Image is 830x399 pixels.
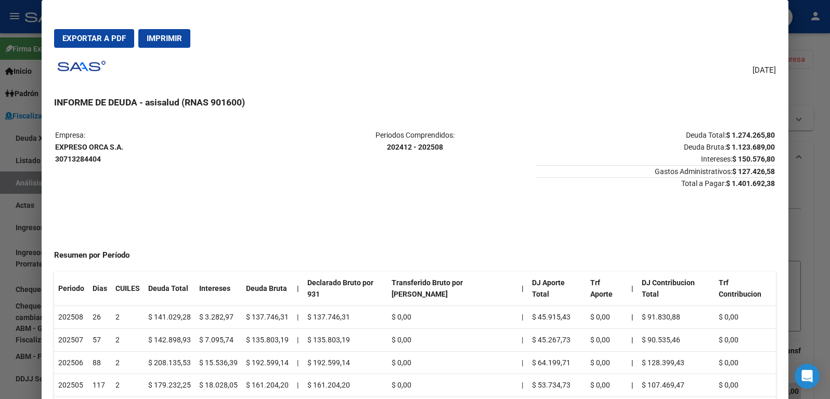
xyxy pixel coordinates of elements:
div: Open Intercom Messenger [795,364,820,389]
td: $ 91.830,88 [638,306,715,329]
td: $ 53.734,73 [528,374,586,397]
td: 2 [111,306,144,329]
td: $ 137.746,31 [303,306,388,329]
th: DJ Aporte Total [528,272,586,306]
th: | [627,306,638,329]
td: $ 161.204,20 [303,374,388,397]
td: $ 0,00 [586,351,627,374]
span: [DATE] [753,64,776,76]
strong: $ 1.274.265,80 [726,131,775,139]
td: 117 [88,374,111,397]
td: $ 0,00 [586,306,627,329]
button: Exportar a PDF [54,29,134,48]
td: $ 90.535,46 [638,328,715,351]
th: | [293,272,303,306]
th: Declarado Bruto por 931 [303,272,388,306]
th: Intereses [195,272,242,306]
td: 202505 [54,374,88,397]
td: $ 0,00 [715,351,776,374]
th: | [517,272,528,306]
th: | [627,374,638,397]
th: Deuda Bruta [242,272,293,306]
td: 2 [111,374,144,397]
td: $ 0,00 [715,306,776,329]
td: | [517,351,528,374]
th: Deuda Total [144,272,195,306]
th: Trf Aporte [586,272,627,306]
th: Trf Contribucion [715,272,776,306]
h3: INFORME DE DEUDA - asisalud (RNAS 901600) [54,96,776,109]
td: | [517,306,528,329]
td: $ 3.282,97 [195,306,242,329]
td: | [293,374,303,397]
strong: $ 127.426,58 [732,167,775,176]
td: $ 208.135,53 [144,351,195,374]
th: Dias [88,272,111,306]
span: Total a Pagar: [536,177,775,188]
td: 26 [88,306,111,329]
td: $ 0,00 [586,328,627,351]
p: Empresa: [55,129,294,165]
th: DJ Contribucion Total [638,272,715,306]
td: $ 161.204,20 [242,374,293,397]
td: $ 128.399,43 [638,351,715,374]
th: Transferido Bruto por [PERSON_NAME] [387,272,517,306]
td: | [293,306,303,329]
td: | [517,374,528,397]
td: 88 [88,351,111,374]
th: CUILES [111,272,144,306]
strong: $ 1.123.689,00 [726,143,775,151]
p: Deuda Total: Deuda Bruta: Intereses: [536,129,775,165]
td: $ 135.803,19 [242,328,293,351]
td: 57 [88,328,111,351]
td: $ 45.915,43 [528,306,586,329]
td: 2 [111,351,144,374]
td: $ 0,00 [715,374,776,397]
td: $ 0,00 [387,351,517,374]
th: Periodo [54,272,88,306]
strong: $ 150.576,80 [732,155,775,163]
td: 2 [111,328,144,351]
td: $ 18.028,05 [195,374,242,397]
td: $ 64.199,71 [528,351,586,374]
h4: Resumen por Período [54,249,776,261]
th: | [627,272,638,306]
p: Periodos Comprendidos: [295,129,535,153]
td: 202508 [54,306,88,329]
td: | [293,351,303,374]
td: $ 0,00 [387,328,517,351]
th: | [627,328,638,351]
span: Gastos Administrativos: [536,165,775,176]
td: $ 192.599,14 [303,351,388,374]
td: | [517,328,528,351]
td: $ 192.599,14 [242,351,293,374]
td: $ 45.267,73 [528,328,586,351]
td: $ 0,00 [715,328,776,351]
td: | [293,328,303,351]
th: | [627,351,638,374]
td: $ 142.898,93 [144,328,195,351]
strong: $ 1.401.692,38 [726,179,775,188]
td: $ 0,00 [586,374,627,397]
td: $ 7.095,74 [195,328,242,351]
td: 202506 [54,351,88,374]
td: $ 0,00 [387,374,517,397]
td: $ 137.746,31 [242,306,293,329]
td: $ 0,00 [387,306,517,329]
td: $ 135.803,19 [303,328,388,351]
td: $ 141.029,28 [144,306,195,329]
button: Imprimir [138,29,190,48]
span: Imprimir [147,34,182,43]
td: $ 107.469,47 [638,374,715,397]
td: 202507 [54,328,88,351]
td: $ 15.536,39 [195,351,242,374]
strong: EXPRESO ORCA S.A. 30713284404 [55,143,123,163]
strong: 202412 - 202508 [387,143,443,151]
span: Exportar a PDF [62,34,126,43]
td: $ 179.232,25 [144,374,195,397]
